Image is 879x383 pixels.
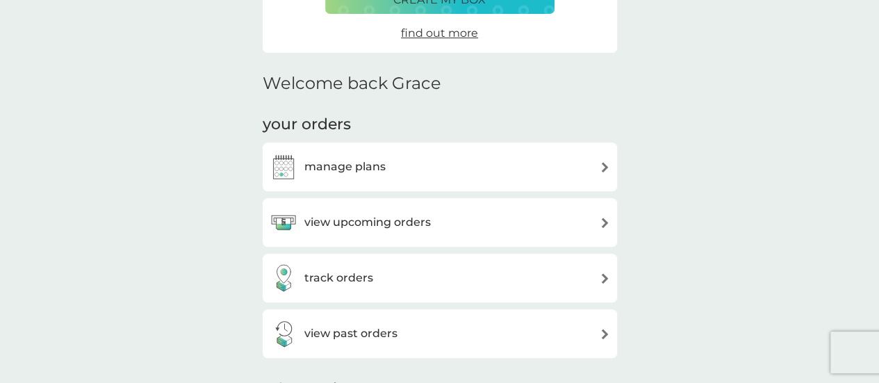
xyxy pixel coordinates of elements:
h3: view past orders [304,325,397,343]
img: arrow right [600,162,610,172]
img: arrow right [600,218,610,228]
h2: Welcome back Grace [263,74,441,94]
h3: view upcoming orders [304,213,431,231]
a: find out more [401,24,478,42]
span: find out more [401,26,478,40]
img: arrow right [600,273,610,284]
img: arrow right [600,329,610,339]
h3: manage plans [304,158,386,176]
h3: your orders [263,114,351,136]
h3: track orders [304,269,373,287]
